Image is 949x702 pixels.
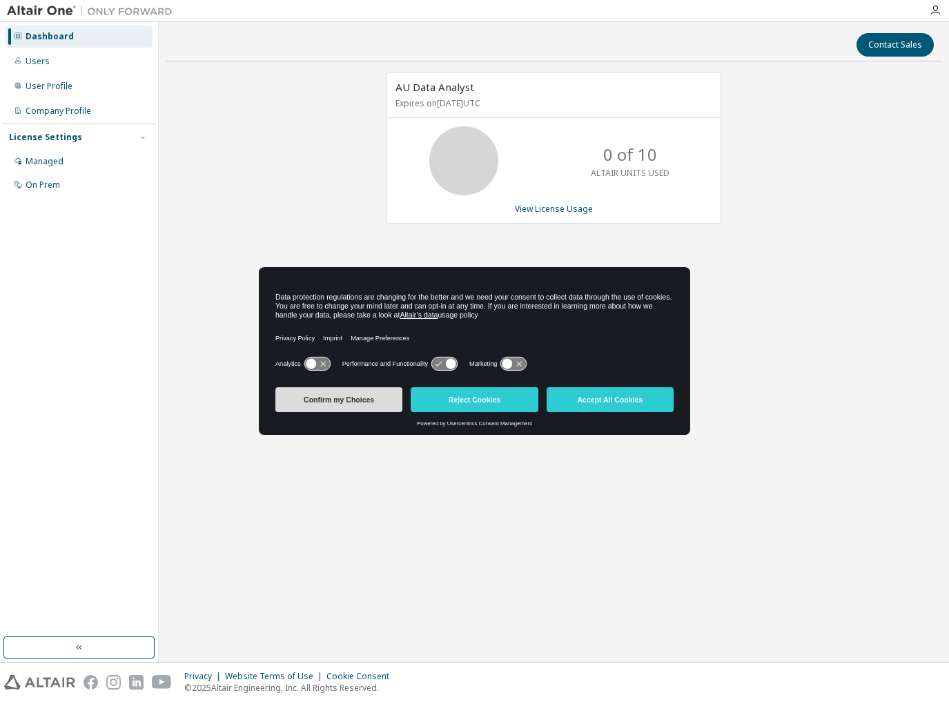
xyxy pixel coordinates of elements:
[26,31,74,42] div: Dashboard
[591,167,669,179] p: ALTAIR UNITS USED
[7,4,179,18] img: Altair One
[26,106,91,117] div: Company Profile
[857,33,934,57] button: Contact Sales
[26,179,60,191] div: On Prem
[326,671,398,682] div: Cookie Consent
[184,682,398,694] p: © 2025 Altair Engineering, Inc. All Rights Reserved.
[515,203,593,215] a: View License Usage
[129,675,144,690] img: linkedin.svg
[9,132,82,143] div: License Settings
[225,671,326,682] div: Website Terms of Use
[84,675,98,690] img: facebook.svg
[184,671,225,682] div: Privacy
[26,56,50,67] div: Users
[603,143,657,166] p: 0 of 10
[26,156,63,167] div: Managed
[4,675,75,690] img: altair_logo.svg
[395,80,474,94] span: AU Data Analyst
[152,675,172,690] img: youtube.svg
[395,97,709,109] p: Expires on [DATE] UTC
[26,81,72,92] div: User Profile
[106,675,121,690] img: instagram.svg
